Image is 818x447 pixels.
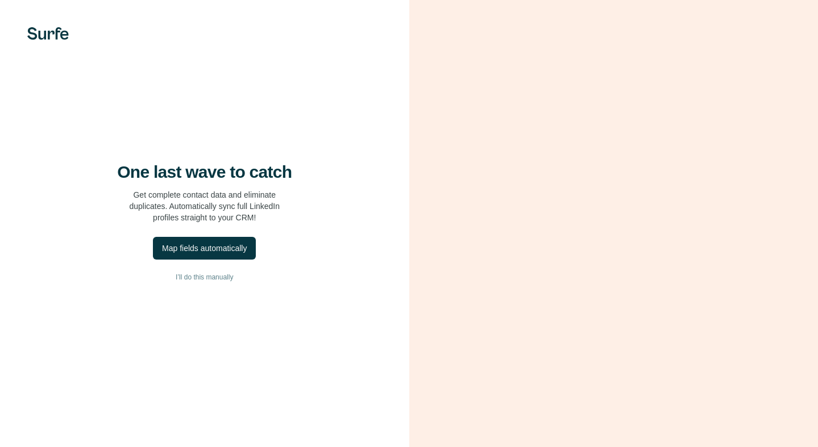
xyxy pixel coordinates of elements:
button: I’ll do this manually [23,269,387,286]
button: Map fields automatically [153,237,256,260]
img: Surfe's logo [27,27,69,40]
div: Map fields automatically [162,243,247,254]
span: I’ll do this manually [176,272,233,282]
p: Get complete contact data and eliminate duplicates. Automatically sync full LinkedIn profiles str... [129,189,280,223]
h4: One last wave to catch [117,162,292,182]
